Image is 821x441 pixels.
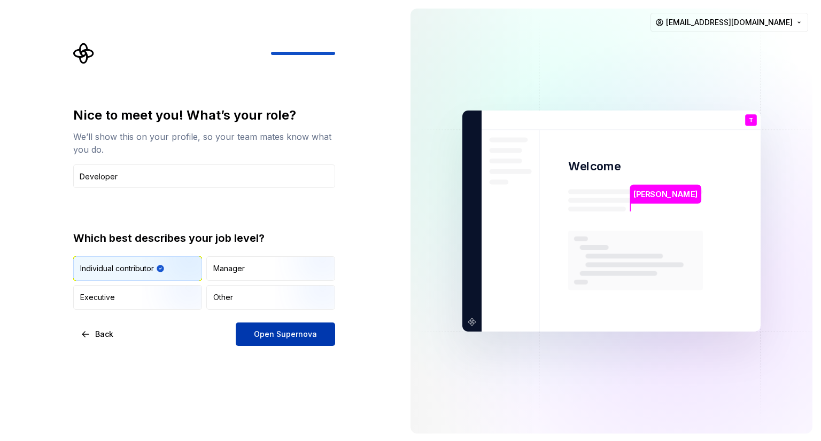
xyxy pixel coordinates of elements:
[73,322,122,346] button: Back
[236,322,335,346] button: Open Supernova
[254,329,317,340] span: Open Supernova
[749,117,753,123] p: T
[666,17,793,28] span: [EMAIL_ADDRESS][DOMAIN_NAME]
[213,263,245,274] div: Manager
[633,188,698,200] p: [PERSON_NAME]
[73,107,335,124] div: Nice to meet you! What’s your role?
[95,329,113,340] span: Back
[73,231,335,246] div: Which best describes your job level?
[650,13,808,32] button: [EMAIL_ADDRESS][DOMAIN_NAME]
[80,292,115,303] div: Executive
[73,164,335,188] input: Job title
[213,292,233,303] div: Other
[73,130,335,156] div: We’ll show this on your profile, so your team mates know what you do.
[73,43,95,64] svg: Supernova Logo
[568,159,621,174] p: Welcome
[80,263,154,274] div: Individual contributor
